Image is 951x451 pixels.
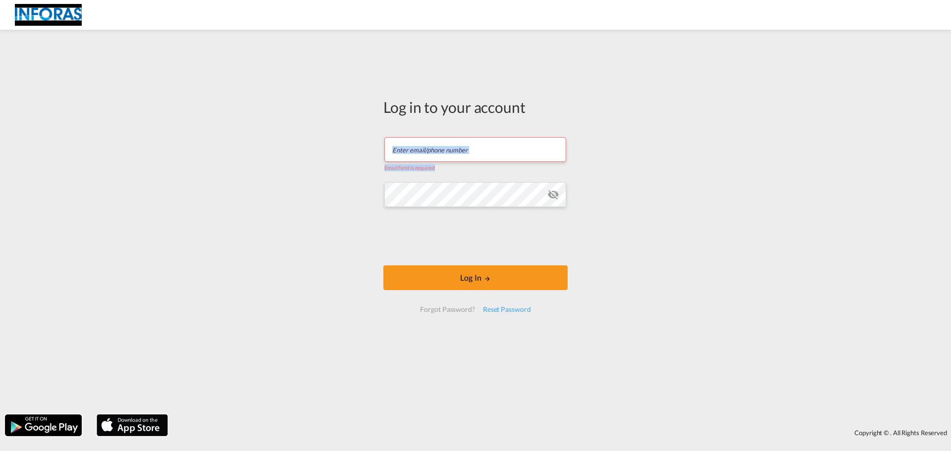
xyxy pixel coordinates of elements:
div: Forgot Password? [416,301,478,318]
img: eff75c7098ee11eeb65dd1c63e392380.jpg [15,4,82,26]
input: Enter email/phone number [384,137,566,162]
button: LOGIN [383,265,568,290]
span: Email field is required [384,164,435,171]
div: Log in to your account [383,97,568,117]
img: apple.png [96,413,169,437]
div: Reset Password [479,301,535,318]
md-icon: icon-eye-off [547,189,559,200]
iframe: reCAPTCHA [400,217,551,255]
img: google.png [4,413,83,437]
div: Copyright © . All Rights Reserved [173,424,951,441]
